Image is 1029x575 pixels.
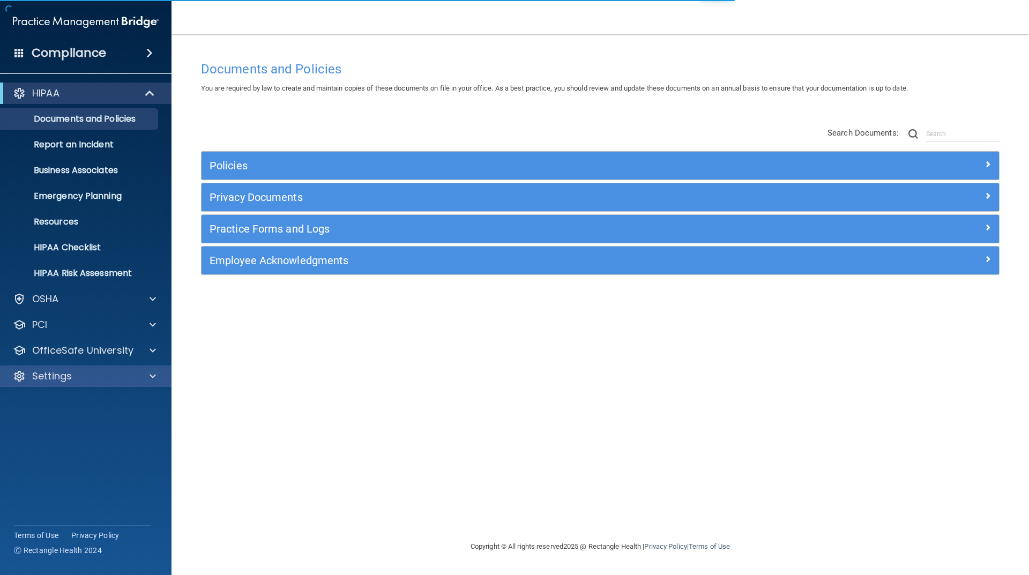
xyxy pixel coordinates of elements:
p: OfficeSafe University [32,344,133,357]
p: Settings [32,370,72,383]
a: Practice Forms and Logs [210,220,991,237]
a: Settings [13,370,156,383]
h5: Privacy Documents [210,191,792,203]
h4: Compliance [32,46,106,61]
img: PMB logo [13,11,159,33]
h4: Documents and Policies [201,62,1000,76]
a: OfficeSafe University [13,344,156,357]
a: OSHA [13,293,156,305]
p: PCI [32,318,47,331]
span: Search Documents: [827,128,899,138]
h5: Practice Forms and Logs [210,223,792,235]
p: HIPAA Checklist [7,242,153,253]
p: Business Associates [7,165,153,176]
p: OSHA [32,293,59,305]
a: Privacy Policy [71,530,120,541]
a: Policies [210,157,991,174]
div: Copyright © All rights reserved 2025 @ Rectangle Health | | [405,529,796,564]
a: Privacy Documents [210,189,991,206]
p: Resources [7,216,153,227]
p: Emergency Planning [7,191,153,201]
p: HIPAA Risk Assessment [7,268,153,279]
img: ic-search.3b580494.png [908,129,918,139]
a: Terms of Use [14,530,58,541]
a: Employee Acknowledgments [210,252,991,269]
h5: Policies [210,160,792,171]
span: Ⓒ Rectangle Health 2024 [14,545,102,556]
p: Documents and Policies [7,114,153,124]
h5: Employee Acknowledgments [210,255,792,266]
p: HIPAA [32,87,59,100]
a: PCI [13,318,156,331]
input: Search [926,126,1000,142]
span: You are required by law to create and maintain copies of these documents on file in your office. ... [201,84,908,92]
p: Report an Incident [7,139,153,150]
a: Terms of Use [689,542,730,550]
a: Privacy Policy [644,542,687,550]
a: HIPAA [13,87,155,100]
